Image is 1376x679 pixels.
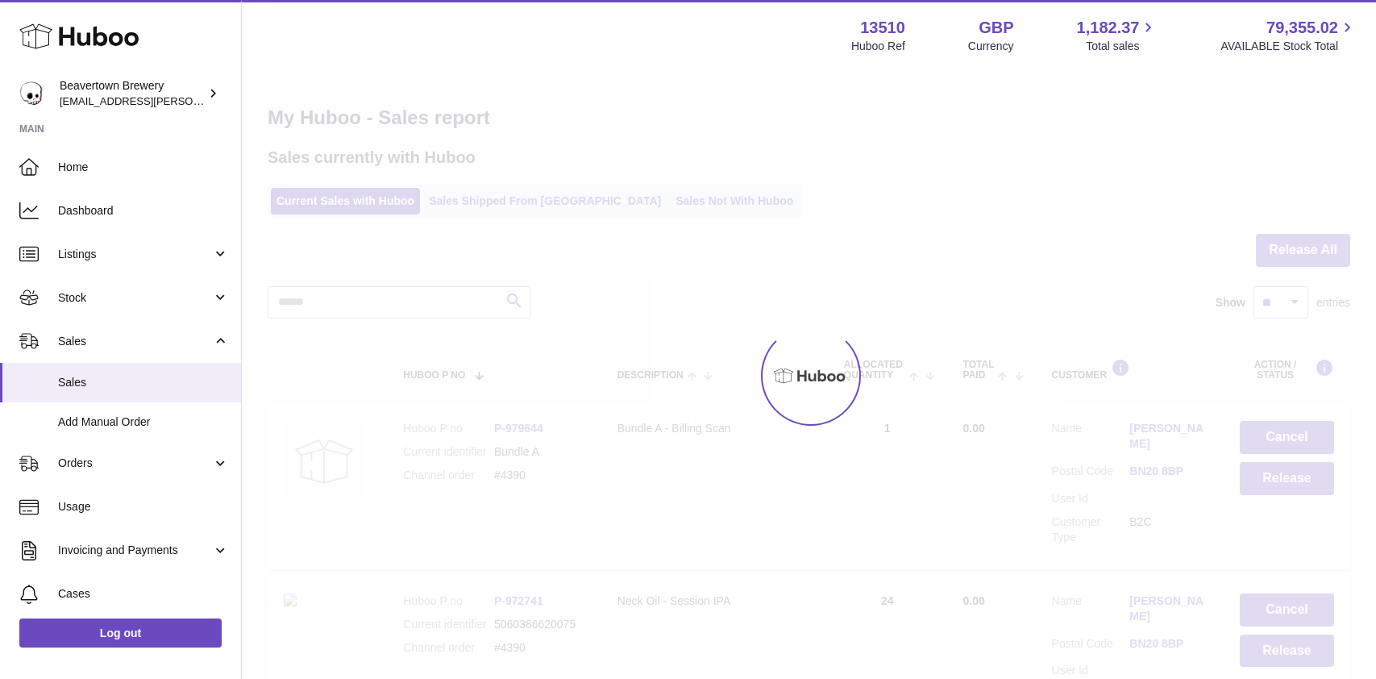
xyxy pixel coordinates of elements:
strong: GBP [979,17,1013,39]
div: Huboo Ref [851,39,905,54]
span: Dashboard [58,203,229,219]
span: 1,182.37 [1077,17,1140,39]
div: Currency [968,39,1014,54]
a: 1,182.37 Total sales [1077,17,1158,54]
span: AVAILABLE Stock Total [1220,39,1357,54]
span: Home [58,160,229,175]
span: Invoicing and Payments [58,543,212,558]
strong: 13510 [860,17,905,39]
div: Beavertown Brewery [60,78,205,109]
span: Sales [58,375,229,390]
span: Orders [58,456,212,471]
span: Add Manual Order [58,414,229,430]
a: Log out [19,619,222,648]
span: 79,355.02 [1266,17,1338,39]
span: Total sales [1086,39,1158,54]
span: Sales [58,334,212,349]
img: kit.lowe@beavertownbrewery.co.uk [19,81,44,106]
a: 79,355.02 AVAILABLE Stock Total [1220,17,1357,54]
span: Usage [58,499,229,514]
span: Stock [58,290,212,306]
span: Listings [58,247,212,262]
span: [EMAIL_ADDRESS][PERSON_NAME][DOMAIN_NAME] [60,94,323,107]
span: Cases [58,586,229,602]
